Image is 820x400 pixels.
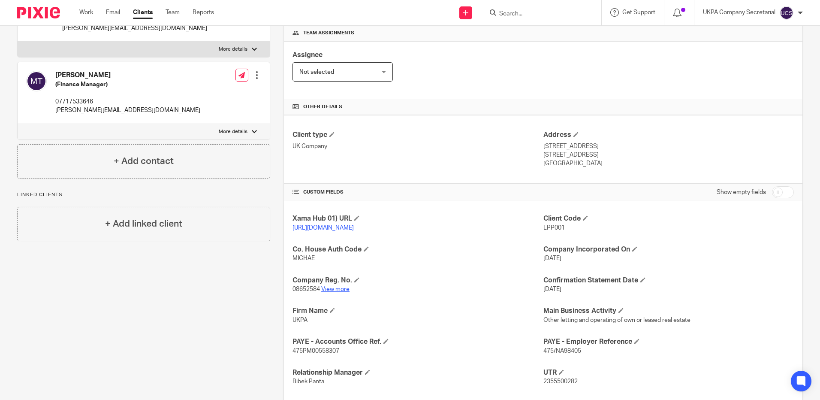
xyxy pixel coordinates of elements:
h4: Company Reg. No. [292,276,543,285]
span: Other letting and operating of own or leased real estate [543,317,690,323]
h4: PAYE - Employer Reference [543,337,794,346]
h4: Client type [292,130,543,139]
h4: Company Incorporated On [543,245,794,254]
a: Work [79,8,93,17]
p: 07717533646 [55,97,200,106]
p: UK Company [292,142,543,151]
span: Assignee [292,52,323,58]
h4: Confirmation Statement Date [543,276,794,285]
h4: CUSTOM FIELDS [292,189,543,196]
p: [STREET_ADDRESS] [543,142,794,151]
p: [STREET_ADDRESS] [543,151,794,159]
h5: (Finance Manager) [55,80,200,89]
span: Bibek Panta [292,379,324,385]
a: Reports [193,8,214,17]
h4: [PERSON_NAME] [55,71,200,80]
h4: + Add linked client [105,217,182,230]
span: UKPA [292,317,307,323]
p: More details [219,128,247,135]
span: MICHAE [292,255,315,261]
h4: Main Business Activity [543,306,794,315]
h4: Co. House Auth Code [292,245,543,254]
p: Linked clients [17,191,270,198]
span: Team assignments [303,30,354,36]
img: svg%3E [780,6,793,20]
img: Pixie [17,7,60,18]
h4: Address [543,130,794,139]
h4: Client Code [543,214,794,223]
a: View more [321,286,350,292]
a: Email [106,8,120,17]
span: [DATE] [543,255,561,261]
input: Search [498,10,576,18]
a: [URL][DOMAIN_NAME] [292,225,354,231]
span: LPP001 [543,225,565,231]
span: Other details [303,103,342,110]
p: More details [219,46,247,53]
a: Team [166,8,180,17]
p: [GEOGRAPHIC_DATA] [543,159,794,168]
span: Get Support [622,9,655,15]
a: Clients [133,8,153,17]
h4: PAYE - Accounts Office Ref. [292,337,543,346]
h4: + Add contact [114,155,174,168]
h4: Xama Hub 01) URL [292,214,543,223]
p: UKPA Company Secretarial [703,8,775,17]
label: Show empty fields [717,188,766,197]
h4: UTR [543,368,794,377]
img: svg%3E [26,71,47,91]
p: [PERSON_NAME][EMAIL_ADDRESS][DOMAIN_NAME] [62,24,207,33]
p: [PERSON_NAME][EMAIL_ADDRESS][DOMAIN_NAME] [55,106,200,115]
span: 08652584 [292,286,320,292]
span: 475PM00558307 [292,348,339,354]
span: Not selected [299,69,334,75]
span: [DATE] [543,286,561,292]
span: 2355500282 [543,379,578,385]
h4: Relationship Manager [292,368,543,377]
h4: Firm Name [292,306,543,315]
span: 475/NA98405 [543,348,581,354]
